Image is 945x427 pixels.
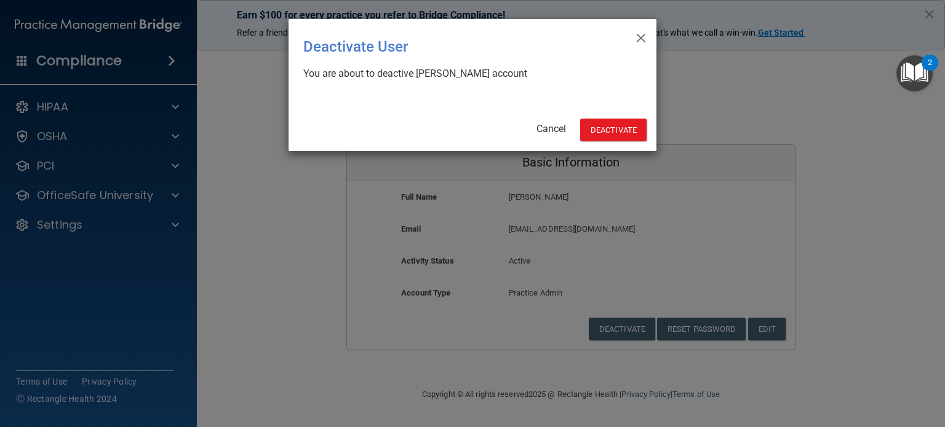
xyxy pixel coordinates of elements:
span: × [636,24,647,49]
button: Open Resource Center, 2 new notifications [896,55,933,92]
div: You are about to deactive [PERSON_NAME] account [303,67,632,80]
button: Deactivate [580,119,647,141]
a: Cancel [536,123,566,135]
div: 2 [928,63,932,79]
div: Deactivate User [303,29,591,65]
